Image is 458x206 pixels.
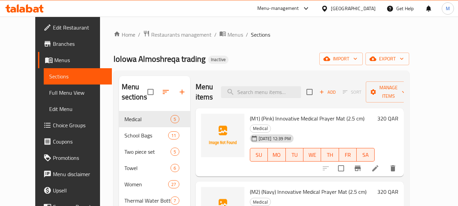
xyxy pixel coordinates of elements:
[38,133,112,150] a: Coupons
[38,117,112,133] a: Choice Groups
[325,55,357,63] span: import
[321,148,339,162] button: TH
[377,187,398,196] h6: 320 QAR
[38,150,112,166] a: Promotions
[124,180,168,188] span: Women
[318,88,337,96] span: Add
[288,150,301,160] span: TU
[385,160,401,176] button: delete
[302,85,317,99] span: Select section
[138,31,140,39] li: /
[53,23,106,32] span: Edit Restaurant
[114,31,135,39] a: Home
[257,4,299,13] div: Menu-management
[253,150,265,160] span: SU
[208,56,228,64] div: Inactive
[201,114,244,157] img: (M1) (Pink) Innovative Medical Prayer Mat (2.5 cm)
[371,55,404,63] span: export
[124,148,171,156] span: Two piece set
[143,85,158,99] span: Select all sections
[38,166,112,182] a: Menu disclaimer
[119,176,190,192] div: Women27
[171,165,179,171] span: 6
[303,148,321,162] button: WE
[171,116,179,123] span: 5
[317,87,338,97] span: Add item
[114,51,205,67] span: lolowa Almoshreqa trading
[371,83,406,100] span: Manage items
[168,131,179,139] div: items
[124,115,171,123] span: Medical
[371,164,379,172] a: Edit menu item
[44,68,112,85] a: Sections
[350,160,366,176] button: Branch-specific-item
[119,127,190,144] div: School Bags11
[168,181,179,188] span: 27
[250,148,268,162] button: SU
[446,5,450,12] span: M
[122,82,147,102] h2: Menu sections
[196,82,213,102] h2: Menu items
[208,57,228,62] span: Inactive
[359,150,372,160] span: SA
[38,36,112,52] a: Branches
[250,125,271,133] div: Medical
[271,150,283,160] span: MO
[268,148,285,162] button: MO
[151,31,212,39] span: Restaurants management
[338,87,366,97] span: Select section first
[334,161,348,175] span: Select to update
[250,187,366,197] span: (M2) (Navy) Innovative Medical Prayer Mat (2.5 cm)
[38,19,112,36] a: Edit Restaurant
[168,132,179,139] span: 11
[221,86,301,98] input: search
[124,131,168,139] div: School Bags
[286,148,303,162] button: TU
[124,196,171,205] span: Thermal Water Bottle
[114,30,409,39] nav: breadcrumb
[306,150,318,160] span: WE
[171,164,179,172] div: items
[119,111,190,127] div: Medical5
[168,180,179,188] div: items
[53,137,106,146] span: Coupons
[251,31,270,39] span: Sections
[53,121,106,129] span: Choice Groups
[319,53,363,65] button: import
[44,101,112,117] a: Edit Menu
[256,135,294,142] span: [DATE] 12:39 PM
[357,148,374,162] button: SA
[143,30,212,39] a: Restaurants management
[53,154,106,162] span: Promotions
[250,113,364,124] span: (M1) (Pink) Innovative Medical Prayer Mat (2.5 cm)
[54,56,106,64] span: Menus
[246,31,248,39] li: /
[171,148,179,156] div: items
[250,198,271,206] div: Medical
[331,5,376,12] div: [GEOGRAPHIC_DATA]
[250,125,271,132] span: Medical
[174,84,190,100] button: Add section
[171,115,179,123] div: items
[49,72,106,80] span: Sections
[158,84,174,100] span: Sort sections
[38,52,112,68] a: Menus
[317,87,338,97] button: Add
[227,31,243,39] span: Menus
[38,182,112,199] a: Upsell
[124,164,171,172] span: Towel
[365,53,409,65] button: export
[119,144,190,160] div: Two piece set5
[53,40,106,48] span: Branches
[214,31,217,39] li: /
[119,160,190,176] div: Towel6
[44,85,112,101] a: Full Menu View
[219,30,243,39] a: Menus
[53,186,106,194] span: Upsell
[324,150,336,160] span: TH
[49,105,106,113] span: Edit Menu
[53,170,106,178] span: Menu disclaimer
[342,150,354,160] span: FR
[49,89,106,97] span: Full Menu View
